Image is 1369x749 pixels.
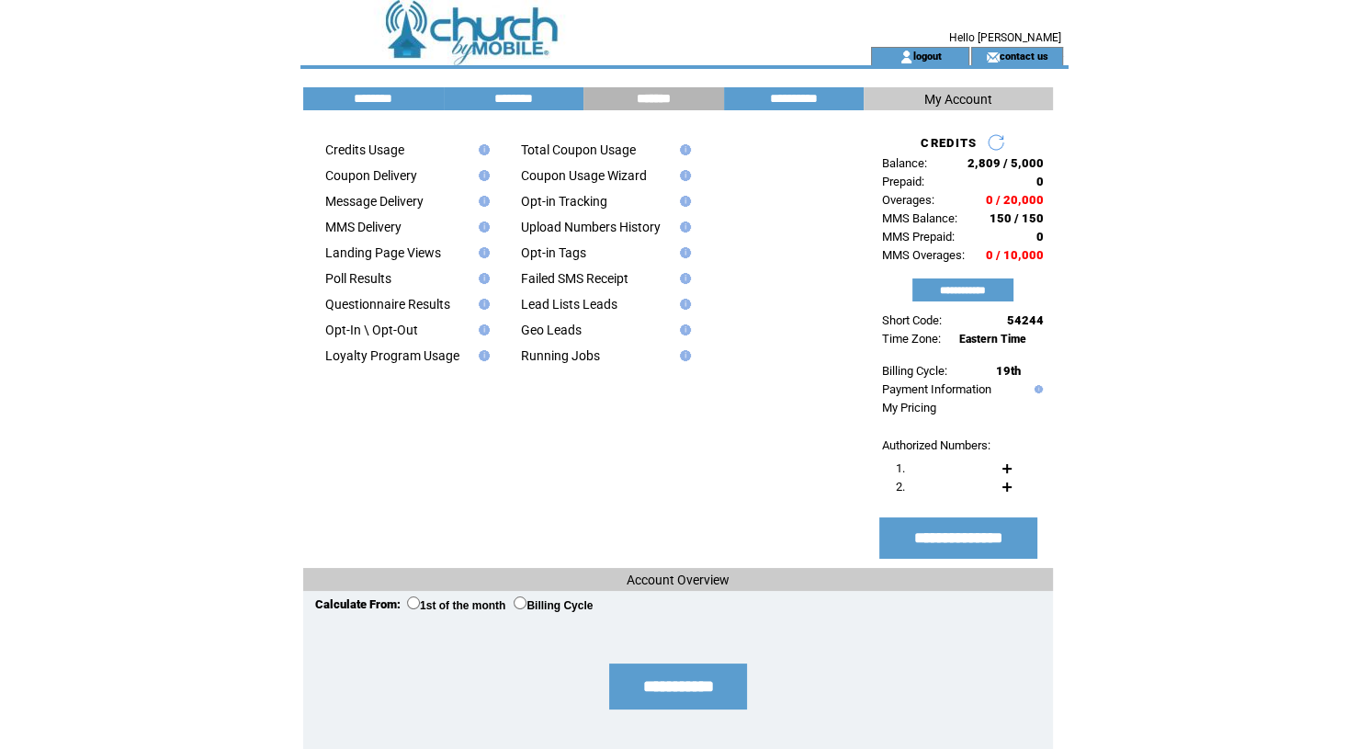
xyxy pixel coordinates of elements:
img: contact_us_icon.gif [986,50,1000,64]
span: 0 / 20,000 [986,193,1044,207]
a: Coupon Delivery [325,168,417,183]
a: Opt-In \ Opt-Out [325,323,418,337]
span: Billing Cycle: [882,364,947,378]
img: help.gif [674,273,691,284]
img: account_icon.gif [899,50,913,64]
span: 2,809 / 5,000 [967,156,1044,170]
a: Message Delivery [325,194,424,209]
span: 0 [1036,230,1044,244]
a: Poll Results [325,271,391,286]
img: help.gif [674,324,691,335]
a: Credits Usage [325,142,404,157]
a: Landing Page Views [325,245,441,260]
img: help.gif [674,144,691,155]
a: Geo Leads [521,323,582,337]
span: 19th [996,364,1021,378]
img: help.gif [473,221,490,233]
span: Balance: [882,156,927,170]
span: MMS Prepaid: [882,230,955,244]
img: help.gif [674,221,691,233]
a: Lead Lists Leads [521,297,617,312]
span: Time Zone: [882,332,941,346]
img: help.gif [473,324,490,335]
span: Prepaid: [882,175,924,188]
a: Failed SMS Receipt [521,271,628,286]
span: 150 / 150 [990,211,1044,225]
span: Account Overview [627,573,730,587]
span: CREDITS [921,136,977,150]
img: help.gif [674,247,691,258]
span: 1. [896,461,905,475]
span: MMS Overages: [882,248,965,262]
img: help.gif [473,247,490,258]
a: Opt-in Tags [521,245,586,260]
input: 1st of the month [407,596,420,609]
a: My Pricing [882,401,936,414]
input: Billing Cycle [514,596,526,609]
span: Overages: [882,193,934,207]
a: Running Jobs [521,348,600,363]
label: 1st of the month [407,599,505,612]
span: 0 [1036,175,1044,188]
img: help.gif [1030,385,1043,393]
a: logout [913,50,942,62]
span: Calculate From: [315,597,401,611]
span: Eastern Time [959,333,1026,346]
img: help.gif [473,350,490,361]
a: Opt-in Tracking [521,194,607,209]
img: help.gif [473,144,490,155]
a: Loyalty Program Usage [325,348,459,363]
span: My Account [924,92,992,107]
img: help.gif [473,299,490,310]
a: MMS Delivery [325,220,402,234]
a: Questionnaire Results [325,297,450,312]
a: Coupon Usage Wizard [521,168,647,183]
img: help.gif [473,170,490,181]
img: help.gif [674,170,691,181]
a: Upload Numbers History [521,220,661,234]
a: contact us [1000,50,1048,62]
img: help.gif [473,273,490,284]
span: Authorized Numbers: [882,438,990,452]
img: help.gif [674,196,691,207]
span: Hello [PERSON_NAME] [949,31,1061,44]
a: Total Coupon Usage [521,142,636,157]
label: Billing Cycle [514,599,593,612]
img: help.gif [674,299,691,310]
img: help.gif [473,196,490,207]
a: Payment Information [882,382,991,396]
span: 2. [896,480,905,494]
span: Short Code: [882,313,942,327]
span: 0 / 10,000 [986,248,1044,262]
img: help.gif [674,350,691,361]
span: MMS Balance: [882,211,957,225]
span: 54244 [1007,313,1044,327]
